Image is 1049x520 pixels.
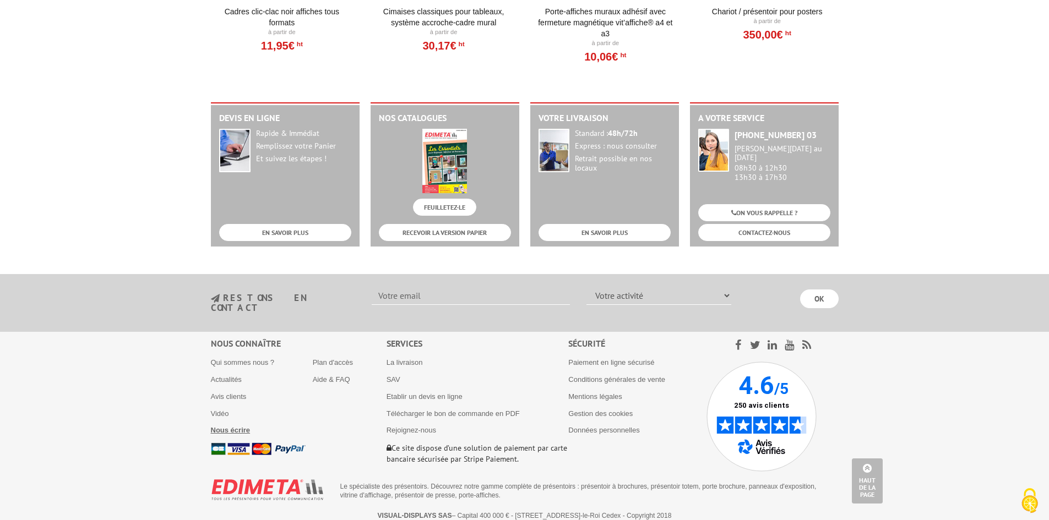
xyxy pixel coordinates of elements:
[413,199,476,216] a: FEUILLETEZ-LE
[379,224,511,241] a: RECEVOIR LA VERSION PAPIER
[568,337,706,350] div: Sécurité
[214,6,350,28] a: Cadres clic-clac noir affiches tous formats
[211,409,229,418] a: Vidéo
[1010,483,1049,520] button: Cookies (fenêtre modale)
[743,31,791,38] a: 350,00€HT
[376,6,512,28] a: Cimaises CLASSIQUES pour tableaux, système accroche-cadre mural
[261,42,303,49] a: 11,95€HT
[618,51,626,59] sup: HT
[219,113,351,123] h2: Devis en ligne
[568,426,639,434] a: Données personnelles
[214,28,350,37] p: À partir de
[539,224,671,241] a: EN SAVOIR PLUS
[211,375,242,384] a: Actualités
[211,337,387,350] div: Nous connaître
[699,6,835,17] a: Chariot / Présentoir pour posters
[313,375,350,384] a: Aide & FAQ
[219,129,251,172] img: widget-devis.jpg
[735,144,830,182] div: 08h30 à 12h30 13h30 à 17h30
[256,129,351,139] div: Rapide & Immédiat
[211,294,220,303] img: newsletter.jpg
[340,482,830,500] p: Le spécialiste des présentoirs. Découvrez notre gamme complète de présentoirs : présentoir à broc...
[568,358,654,366] a: Paiement en ligne sécurisé
[378,512,452,519] strong: VISUAL-DISPLAYS SAS
[372,286,570,305] input: Votre email
[295,40,303,48] sup: HT
[376,28,512,37] p: À partir de
[256,141,351,151] div: Remplissez votre Panier
[387,337,569,350] div: Services
[211,426,251,434] a: Nous écrire
[783,29,791,37] sup: HT
[575,129,671,139] div: Standard :
[387,375,400,384] a: SAV
[256,154,351,164] div: Et suivez les étapes !
[800,289,839,308] input: OK
[211,293,356,313] h3: restons en contact
[608,128,638,138] strong: 48h/72h
[379,113,511,123] h2: Nos catalogues
[735,144,830,163] div: [PERSON_NAME][DATE] au [DATE]
[568,409,633,418] a: Gestion des cookies
[1016,487,1043,514] img: Cookies (fenêtre modale)
[568,392,622,401] a: Mentions légales
[422,129,467,193] img: edimeta.jpeg
[735,129,817,140] strong: [PHONE_NUMBER] 03
[537,39,673,48] p: À partir de
[539,113,671,123] h2: Votre livraison
[387,442,569,464] p: Ce site dispose d’une solution de paiement par carte bancaire sécurisée par Stripe Paiement.
[698,204,830,221] a: ON VOUS RAPPELLE ?
[537,6,673,39] a: Porte-affiches muraux adhésif avec fermeture magnétique VIT’AFFICHE® A4 et A3
[539,129,569,172] img: widget-livraison.jpg
[698,113,830,123] h2: A votre service
[575,154,671,174] div: Retrait possible en nos locaux
[387,392,463,401] a: Etablir un devis en ligne
[698,224,830,241] a: CONTACTEZ-NOUS
[698,129,729,172] img: widget-service.jpg
[422,42,464,49] a: 30,17€HT
[706,362,817,472] img: Avis Vérifiés - 4.6 sur 5 - 250 avis clients
[211,358,275,366] a: Qui sommes nous ?
[219,224,351,241] a: EN SAVOIR PLUS
[456,40,465,48] sup: HT
[575,141,671,151] div: Express : nous consulter
[568,375,665,384] a: Conditions générales de vente
[221,512,829,519] p: – Capital 400 000 € - [STREET_ADDRESS]-le-Roi Cedex - Copyright 2018
[313,358,353,366] a: Plan d'accès
[211,392,247,401] a: Avis clients
[387,409,520,418] a: Télécharger le bon de commande en PDF
[852,458,883,503] a: Haut de la page
[387,358,423,366] a: La livraison
[584,53,626,60] a: 10,06€HT
[699,17,835,26] p: À partir de
[387,426,436,434] a: Rejoignez-nous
